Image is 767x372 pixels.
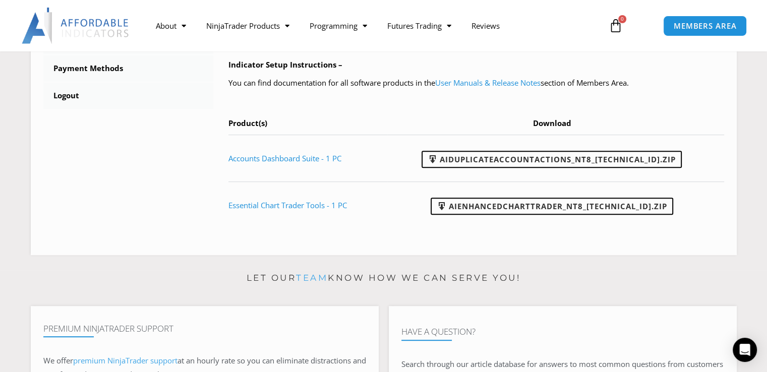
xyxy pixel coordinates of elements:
[228,153,341,163] a: Accounts Dashboard Suite - 1 PC
[43,355,73,365] span: We offer
[435,78,541,88] a: User Manuals & Release Notes
[196,14,300,37] a: NinjaTrader Products
[300,14,377,37] a: Programming
[663,16,747,36] a: MEMBERS AREA
[228,59,342,70] b: Indicator Setup Instructions –
[146,14,599,37] nav: Menu
[422,151,682,168] a: AIDuplicateAccountActions_NT8_[TECHNICAL_ID].zip
[43,55,214,82] a: Payment Methods
[674,22,737,30] span: MEMBERS AREA
[296,273,328,283] a: team
[401,327,724,337] h4: Have A Question?
[43,83,214,109] a: Logout
[43,324,366,334] h4: Premium NinjaTrader Support
[377,14,461,37] a: Futures Trading
[533,118,571,128] span: Download
[228,200,347,210] a: Essential Chart Trader Tools - 1 PC
[431,198,673,215] a: AIEnhancedChartTrader_NT8_[TECHNICAL_ID].zip
[461,14,510,37] a: Reviews
[31,270,737,286] p: Let our know how we can serve you!
[228,76,724,90] p: You can find documentation for all software products in the section of Members Area.
[594,11,638,40] a: 0
[618,15,626,23] span: 0
[733,338,757,362] div: Open Intercom Messenger
[22,8,130,44] img: LogoAI | Affordable Indicators – NinjaTrader
[73,355,178,365] a: premium NinjaTrader support
[146,14,196,37] a: About
[228,118,267,128] span: Product(s)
